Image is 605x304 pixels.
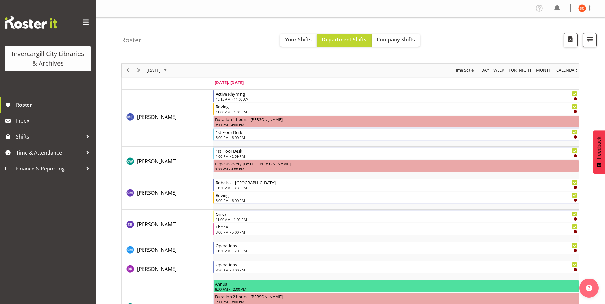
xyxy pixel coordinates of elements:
button: Filter Shifts [583,33,597,47]
div: 8:30 AM - 3:00 PM [216,267,577,272]
div: Roving [216,103,577,110]
div: Operations [216,261,577,268]
span: Week [493,66,505,74]
a: [PERSON_NAME] [137,246,177,254]
span: [DATE], [DATE] [215,80,244,85]
span: Month [535,66,552,74]
a: [PERSON_NAME] [137,221,177,228]
div: 10:15 AM - 11:00 AM [216,97,577,102]
span: calendar [556,66,578,74]
div: Catherine Wilson"s event - Repeats every tuesday - Catherine Wilson Begin From Tuesday, September... [213,160,579,172]
div: Active Rhyming [216,90,577,97]
button: Fortnight [508,66,533,74]
span: Company Shifts [377,36,415,43]
button: Feedback - Show survey [593,130,605,174]
td: Aurora Catu resource [122,90,213,147]
span: Department Shifts [322,36,366,43]
img: Rosterit website logo [5,16,57,29]
button: Timeline Week [492,66,505,74]
div: Duration 2 hours - [PERSON_NAME] [215,293,577,300]
div: 1st Floor Desk [216,129,577,135]
button: Next [135,66,143,74]
div: 3:00 PM - 4:00 PM [215,122,577,127]
span: [PERSON_NAME] [137,113,177,120]
div: Duration 1 hours - [PERSON_NAME] [215,116,577,122]
div: Chamique Mamolo"s event - Roving Begin From Tuesday, September 30, 2025 at 5:00:00 PM GMT+13:00 E... [213,192,579,204]
span: [DATE] [146,66,161,74]
div: Operations [216,242,577,249]
div: Roving [216,192,577,198]
div: 8:00 AM - 12:00 PM [215,286,577,292]
div: 5:00 PM - 6:00 PM [216,135,577,140]
div: On call [216,211,577,217]
div: Chris Broad"s event - Phone Begin From Tuesday, September 30, 2025 at 3:00:00 PM GMT+13:00 Ends A... [213,223,579,235]
div: Aurora Catu"s event - Active Rhyming Begin From Tuesday, September 30, 2025 at 10:15:00 AM GMT+13... [213,90,579,102]
div: Repeats every [DATE] - [PERSON_NAME] [215,160,577,167]
div: next period [133,64,144,77]
div: Donald Cunningham"s event - Annual Begin From Tuesday, September 30, 2025 at 8:00:00 AM GMT+13:00... [213,280,579,292]
span: Time & Attendance [16,148,83,157]
td: Cindy Mulrooney resource [122,241,213,260]
div: Aurora Catu"s event - Roving Begin From Tuesday, September 30, 2025 at 11:00:00 AM GMT+13:00 Ends... [213,103,579,115]
span: Fortnight [508,66,532,74]
a: [PERSON_NAME] [137,113,177,121]
div: 3:00 PM - 4:00 PM [215,166,577,171]
div: 11:00 AM - 1:00 PM [216,109,577,114]
button: September 2025 [145,66,170,74]
div: Cindy Mulrooney"s event - Operations Begin From Tuesday, September 30, 2025 at 11:30:00 AM GMT+13... [213,242,579,254]
span: Day [481,66,490,74]
div: Phone [216,223,577,230]
div: Aurora Catu"s event - 1st Floor Desk Begin From Tuesday, September 30, 2025 at 5:00:00 PM GMT+13:... [213,128,579,141]
button: Timeline Month [535,66,553,74]
span: Roster [16,100,92,110]
td: Catherine Wilson resource [122,147,213,178]
button: Department Shifts [317,34,372,47]
button: Company Shifts [372,34,420,47]
div: Chris Broad"s event - On call Begin From Tuesday, September 30, 2025 at 11:00:00 AM GMT+13:00 End... [213,210,579,222]
span: Shifts [16,132,83,141]
h4: Roster [121,36,142,44]
div: 11:00 AM - 1:00 PM [216,217,577,222]
td: Debra Robinson resource [122,260,213,279]
span: Finance & Reporting [16,164,83,173]
td: Chris Broad resource [122,210,213,241]
button: Month [555,66,578,74]
div: 11:30 AM - 3:30 PM [216,185,577,190]
button: Previous [124,66,132,74]
button: Time Scale [453,66,475,74]
div: September 30, 2025 [144,64,171,77]
img: help-xxl-2.png [586,285,592,291]
span: [PERSON_NAME] [137,189,177,196]
div: 1:00 PM - 2:59 PM [216,154,577,159]
div: Debra Robinson"s event - Operations Begin From Tuesday, September 30, 2025 at 8:30:00 AM GMT+13:0... [213,261,579,273]
a: [PERSON_NAME] [137,189,177,197]
div: Chamique Mamolo"s event - Robots at St Patricks Begin From Tuesday, September 30, 2025 at 11:30:0... [213,179,579,191]
span: Time Scale [453,66,474,74]
div: previous period [122,64,133,77]
div: Aurora Catu"s event - Duration 1 hours - Aurora Catu Begin From Tuesday, September 30, 2025 at 3:... [213,116,579,128]
div: 1st Floor Desk [216,148,577,154]
span: [PERSON_NAME] [137,246,177,253]
div: 5:00 PM - 6:00 PM [216,198,577,203]
a: [PERSON_NAME] [137,265,177,273]
div: Annual [215,280,577,287]
button: Download a PDF of the roster for the current day [564,33,578,47]
a: [PERSON_NAME] [137,157,177,165]
div: Catherine Wilson"s event - 1st Floor Desk Begin From Tuesday, September 30, 2025 at 1:00:00 PM GM... [213,147,579,159]
td: Chamique Mamolo resource [122,178,213,210]
span: Your Shifts [285,36,312,43]
img: serena-casey11690.jpg [578,4,586,12]
div: 3:00 PM - 5:00 PM [216,229,577,235]
span: Inbox [16,116,92,126]
span: [PERSON_NAME] [137,265,177,272]
span: Feedback [596,137,602,159]
div: 11:30 AM - 5:00 PM [216,248,577,253]
div: Robots at [GEOGRAPHIC_DATA] [216,179,577,185]
button: Your Shifts [280,34,317,47]
div: Invercargill City Libraries & Archives [11,49,85,68]
button: Timeline Day [480,66,490,74]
